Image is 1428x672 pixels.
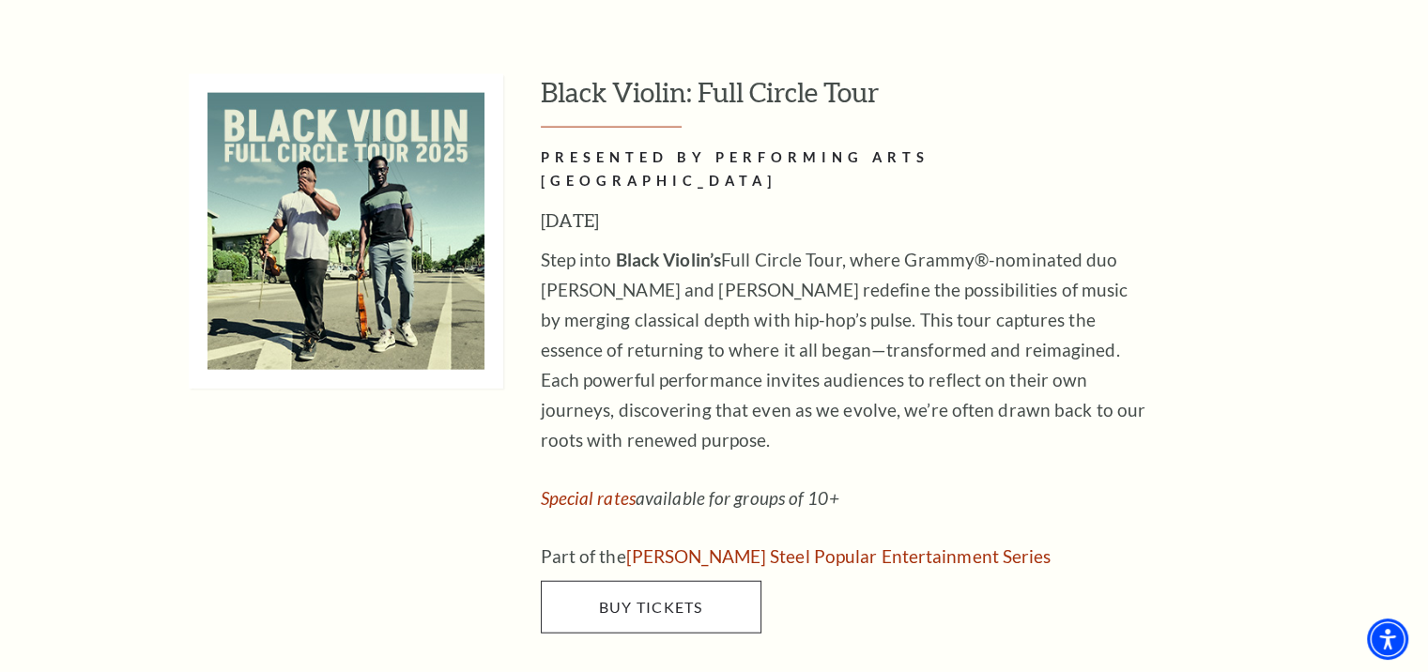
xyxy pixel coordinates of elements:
[541,487,839,509] em: available for groups of 10+
[541,146,1151,193] h2: PRESENTED BY PERFORMING ARTS [GEOGRAPHIC_DATA]
[626,545,1052,567] a: Irwin Steel Popular Entertainment Series - open in a new tab
[541,249,1146,451] span: Full Circle Tour, where Grammy®-nominated duo [PERSON_NAME] and [PERSON_NAME] redefine the possib...
[1367,619,1408,660] div: Accessibility Menu
[189,74,503,389] img: Black Violin: Full Circle Tour
[541,487,636,509] a: Special rates
[616,249,721,270] strong: Black Violin’s
[541,206,1151,236] h3: [DATE]
[541,581,761,634] a: Buy Tickets
[541,542,1151,572] p: Part of the
[541,74,1297,128] h3: Black Violin: Full Circle Tour
[598,598,702,616] span: Buy Tickets
[541,245,1151,455] p: Step into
